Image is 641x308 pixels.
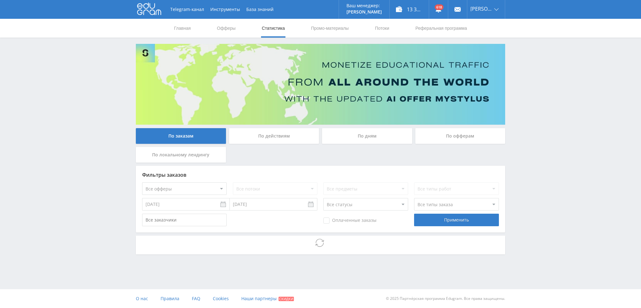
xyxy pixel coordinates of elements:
div: © 2025 Партнёрская программа Edugram. Все права защищены. [324,289,505,308]
a: Промо-материалы [310,19,349,38]
a: О нас [136,289,148,308]
p: [PERSON_NAME] [346,9,382,14]
a: Наши партнеры Скидки [241,289,294,308]
p: Ваш менеджер: [346,3,382,8]
div: По офферам [415,128,505,144]
a: Потоки [374,19,390,38]
a: FAQ [192,289,200,308]
span: Наши партнеры [241,295,277,301]
div: Применить [414,214,499,226]
div: Фильтры заказов [142,172,499,178]
div: По дням [322,128,412,144]
span: FAQ [192,295,200,301]
img: Banner [136,44,505,125]
a: Офферы [216,19,236,38]
input: Все заказчики [142,214,227,226]
span: Оплаченные заказы [323,217,377,224]
span: Cookies [213,295,229,301]
a: Главная [173,19,191,38]
a: Статистика [261,19,285,38]
span: Правила [161,295,179,301]
span: Скидки [279,297,294,301]
a: Правила [161,289,179,308]
div: По локальному лендингу [136,147,226,163]
div: По заказам [136,128,226,144]
a: Cookies [213,289,229,308]
div: По действиям [229,128,319,144]
span: О нас [136,295,148,301]
span: [PERSON_NAME] [470,6,492,11]
a: Реферальная программа [415,19,468,38]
